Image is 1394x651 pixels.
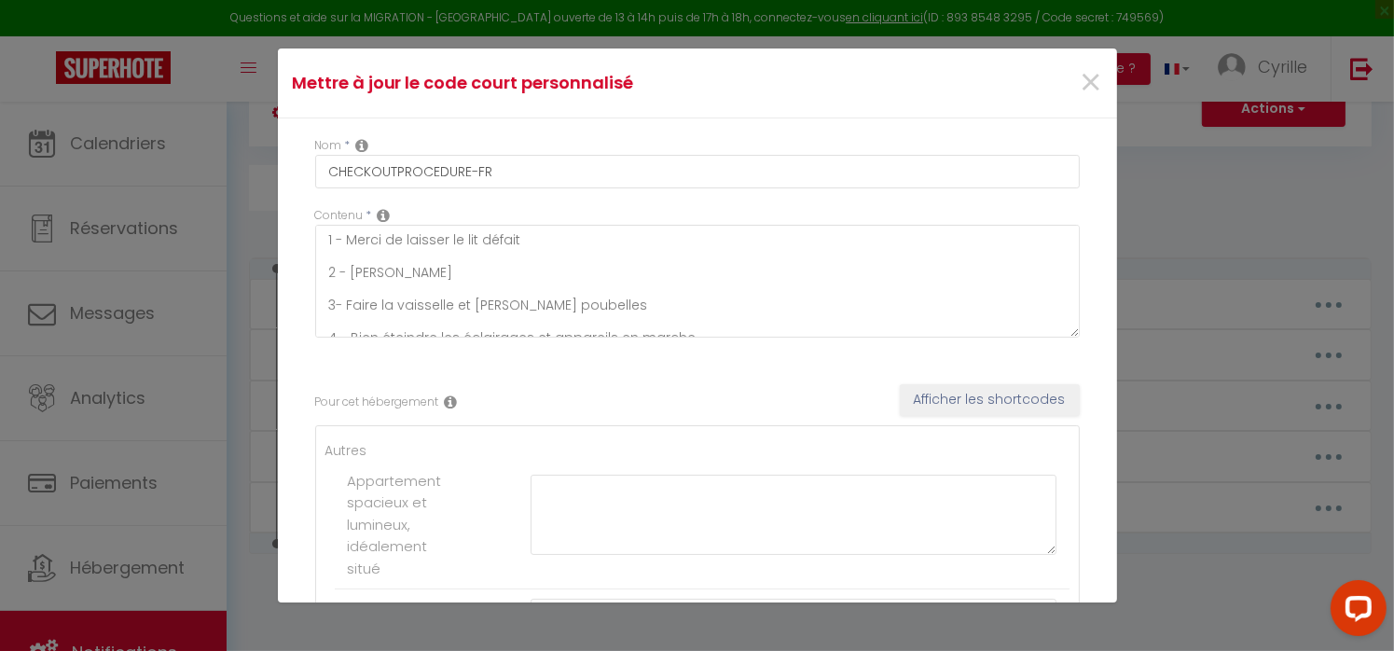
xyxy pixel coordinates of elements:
i: Replacable content [378,208,391,223]
label: Autres [325,440,367,461]
input: Custom code name [315,155,1080,188]
button: Close [1079,63,1102,104]
label: Contenu [315,207,364,225]
label: Pour cet hébergement [315,394,439,411]
label: Appartement spacieux et lumineux, idéalement situé [347,470,445,580]
i: Rental [445,395,458,409]
button: Afficher les shortcodes [900,384,1080,416]
span: × [1079,55,1102,111]
label: Nom [315,137,342,155]
iframe: LiveChat chat widget [1316,573,1394,651]
h4: Mettre à jour le code court personnalisé [292,70,824,96]
i: Custom short code name [356,138,369,153]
